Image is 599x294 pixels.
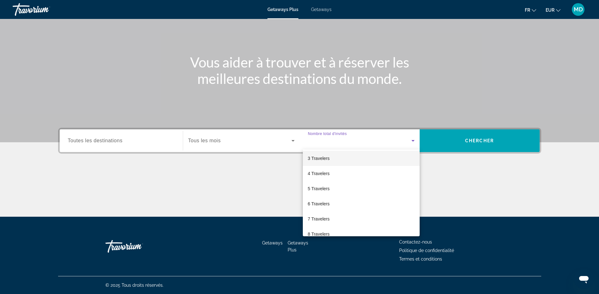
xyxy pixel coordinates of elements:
[308,155,330,162] span: 3 Travelers
[308,185,330,192] span: 5 Travelers
[574,269,594,289] iframe: Bouton de lancement de la fenêtre de messagerie
[308,170,330,177] span: 4 Travelers
[308,215,330,223] span: 7 Travelers
[308,230,330,238] span: 8 Travelers
[308,200,330,208] span: 6 Travelers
